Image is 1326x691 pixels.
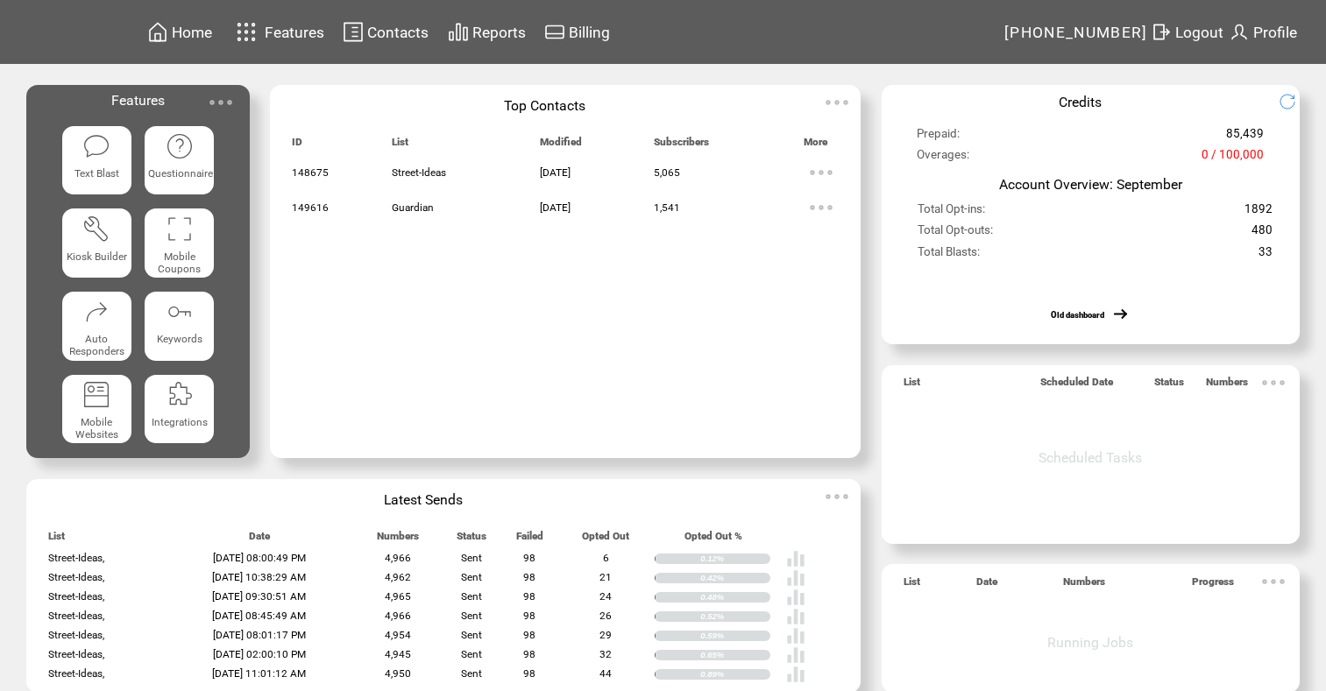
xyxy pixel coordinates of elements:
[1059,94,1102,110] span: Credits
[457,530,486,550] span: Status
[292,166,329,179] span: 148675
[786,549,805,568] img: poll%20-%20white.svg
[700,554,770,564] div: 0.12%
[1252,223,1273,244] span: 480
[1226,18,1300,46] a: Profile
[392,201,434,214] span: Guardian
[48,667,104,680] span: Street-Ideas,
[544,21,565,43] img: creidtcard.svg
[48,571,104,583] span: Street-Ideas,
[145,208,214,278] a: Mobile Coupons
[599,590,612,603] span: 24
[62,375,131,444] a: Mobile Websites
[111,92,165,109] span: Features
[145,375,214,444] a: Integrations
[582,530,629,550] span: Opted Out
[786,626,805,645] img: poll%20-%20white.svg
[1279,93,1309,110] img: refresh.png
[385,571,411,583] span: 4,962
[392,136,408,156] span: List
[540,136,582,156] span: Modified
[1244,202,1273,223] span: 1892
[516,530,543,550] span: Failed
[654,136,709,156] span: Subscribers
[523,552,535,564] span: 98
[999,176,1182,193] span: Account Overview: September
[213,552,306,564] span: [DATE] 08:00:49 PM
[1192,575,1234,596] span: Progress
[384,491,463,508] span: Latest Sends
[917,127,960,148] span: Prepaid:
[62,126,131,195] a: Text Blast
[1148,18,1226,46] a: Logout
[67,250,127,263] span: Kiosk Builder
[385,590,411,603] span: 4,965
[152,416,208,428] span: Integrations
[804,155,839,190] img: ellypsis.svg
[1256,365,1291,400] img: ellypsis.svg
[147,21,168,43] img: home.svg
[1004,24,1148,41] span: [PHONE_NUMBER]
[1051,310,1104,320] a: Old dashboard
[1151,21,1172,43] img: exit.svg
[385,610,411,622] span: 4,966
[569,24,610,41] span: Billing
[700,650,770,660] div: 0.65%
[461,610,482,622] span: Sent
[166,132,194,160] img: questionnaire.svg
[166,298,194,326] img: keywords.svg
[819,479,854,514] img: ellypsis.svg
[461,552,482,564] span: Sent
[1040,376,1113,396] span: Scheduled Date
[461,590,482,603] span: Sent
[700,631,770,641] div: 0.59%
[540,201,571,214] span: [DATE]
[700,611,770,622] div: 0.52%
[976,575,997,596] span: Date
[75,416,118,441] span: Mobile Websites
[523,667,535,680] span: 98
[1175,24,1223,41] span: Logout
[48,610,104,622] span: Street-Ideas,
[343,21,364,43] img: contacts.svg
[599,629,612,641] span: 29
[69,333,124,357] span: Auto Responders
[82,215,110,243] img: tool%201.svg
[385,648,411,660] span: 4,945
[542,18,613,46] a: Billing
[523,571,535,583] span: 98
[461,571,482,583] span: Sent
[599,571,612,583] span: 21
[804,136,827,156] span: More
[786,568,805,588] img: poll%20-%20white.svg
[292,201,329,214] span: 149616
[603,552,609,564] span: 6
[158,250,201,275] span: Mobile Coupons
[48,530,65,550] span: List
[148,167,213,180] span: Questionnaire
[377,530,419,550] span: Numbers
[918,245,980,266] span: Total Blasts:
[292,136,302,156] span: ID
[48,552,104,564] span: Street-Ideas,
[48,590,104,603] span: Street-Ideas,
[700,573,770,583] div: 0.42%
[786,588,805,607] img: poll%20-%20white.svg
[1154,376,1184,396] span: Status
[461,667,482,680] span: Sent
[249,530,270,550] span: Date
[1259,245,1273,266] span: 33
[819,85,854,120] img: ellypsis.svg
[599,610,612,622] span: 26
[904,575,920,596] span: List
[231,18,262,46] img: features.svg
[472,24,526,41] span: Reports
[82,380,110,408] img: mobile-websites.svg
[145,126,214,195] a: Questionnaire
[157,333,202,345] span: Keywords
[145,292,214,361] a: Keywords
[684,530,742,550] span: Opted Out %
[166,215,194,243] img: coupons.svg
[523,629,535,641] span: 98
[1256,564,1291,599] img: ellypsis.svg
